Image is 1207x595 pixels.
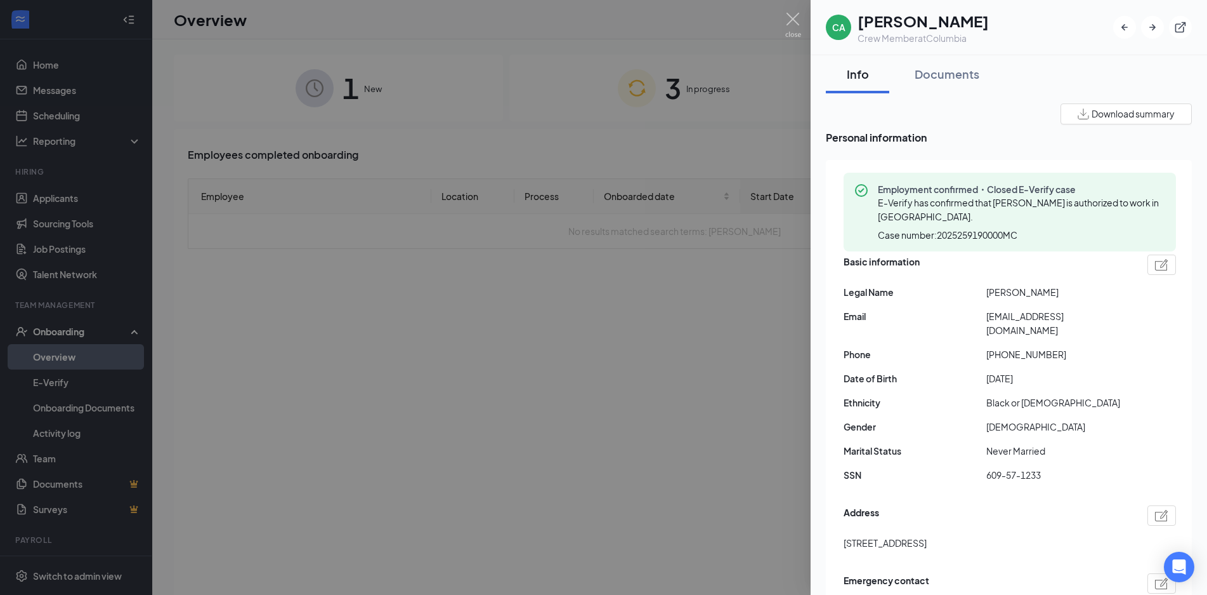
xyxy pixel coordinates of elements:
span: [EMAIL_ADDRESS][DOMAIN_NAME] [986,309,1129,337]
span: Black or [DEMOGRAPHIC_DATA] [986,396,1129,410]
h1: [PERSON_NAME] [858,10,989,32]
span: Date of Birth [844,371,986,385]
span: Case number: 2025259190000MC [878,229,1017,241]
span: E-Verify has confirmed that [PERSON_NAME] is authorized to work in [GEOGRAPHIC_DATA]. [878,197,1159,222]
span: Phone [844,347,986,361]
button: ArrowRight [1141,16,1164,39]
span: Download summary [1092,107,1175,121]
span: Marital Status [844,444,986,458]
svg: ArrowRight [1146,21,1159,34]
span: Gender [844,420,986,434]
button: ArrowLeftNew [1113,16,1136,39]
span: Email [844,309,986,323]
span: Basic information [844,255,920,275]
div: CA [832,21,845,34]
span: [DATE] [986,371,1129,385]
span: Employment confirmed・Closed E-Verify case [878,183,1166,196]
span: [PERSON_NAME] [986,285,1129,299]
button: ExternalLink [1169,16,1192,39]
svg: ArrowLeftNew [1118,21,1131,34]
span: Emergency contact [844,573,929,594]
span: [STREET_ADDRESS] [844,536,927,550]
button: Download summary [1060,104,1192,124]
div: Crew Member at Columbia [858,32,989,44]
div: Info [838,66,877,82]
span: [DEMOGRAPHIC_DATA] [986,420,1129,434]
span: SSN [844,468,986,482]
span: Legal Name [844,285,986,299]
span: Ethnicity [844,396,986,410]
span: Personal information [826,130,1192,145]
span: [PHONE_NUMBER] [986,347,1129,361]
div: Documents [915,66,979,82]
span: 609-57-1233 [986,468,1129,482]
svg: CheckmarkCircle [854,183,869,198]
span: Address [844,505,879,526]
div: Open Intercom Messenger [1164,552,1194,582]
svg: ExternalLink [1174,21,1187,34]
span: Never Married [986,444,1129,458]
